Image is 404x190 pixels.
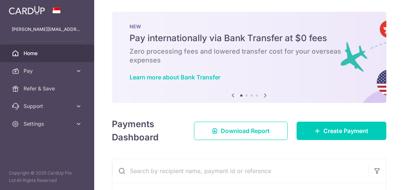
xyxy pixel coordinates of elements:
h5: Pay internationally via Bank Transfer at $0 fees [130,32,369,44]
p: [PERSON_NAME][EMAIL_ADDRESS][DOMAIN_NAME] [12,26,82,33]
p: NEW [130,24,369,29]
img: Bank transfer banner [112,12,386,103]
img: CardUp [9,6,45,15]
span: Pay [24,67,72,75]
span: Home [24,50,72,57]
h4: Payments Dashboard [112,118,181,144]
span: Settings [24,120,72,128]
a: Create Payment [297,122,386,140]
a: Download Report [194,122,288,140]
a: Learn more about Bank Transfer [130,74,220,81]
span: Download Report [221,126,270,135]
span: Refer & Save [24,85,72,92]
h6: Zero processing fees and lowered transfer cost for your overseas expenses [130,47,369,65]
input: Search by recipient name, payment id or reference [112,159,368,183]
span: Support [24,103,72,110]
span: Create Payment [323,126,368,135]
